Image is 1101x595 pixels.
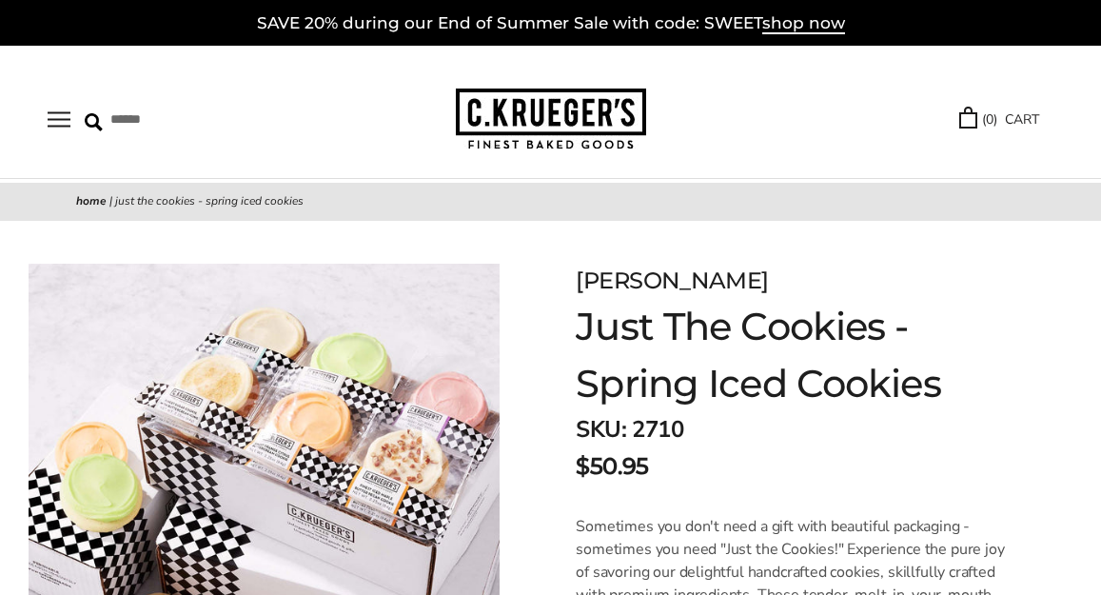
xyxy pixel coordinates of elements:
[76,192,1025,211] nav: breadcrumbs
[576,298,1006,412] h1: Just The Cookies - Spring Iced Cookies
[85,113,103,131] img: Search
[576,449,648,484] span: $50.95
[48,111,70,128] button: Open navigation
[632,414,683,445] span: 2710
[109,193,112,208] span: |
[959,109,1039,130] a: (0) CART
[762,13,845,34] span: shop now
[76,193,107,208] a: Home
[456,89,646,150] img: C.KRUEGER'S
[85,105,289,134] input: Search
[576,414,626,445] strong: SKU:
[115,193,304,208] span: Just The Cookies - Spring Iced Cookies
[576,264,1006,298] div: [PERSON_NAME]
[257,13,845,34] a: SAVE 20% during our End of Summer Sale with code: SWEETshop now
